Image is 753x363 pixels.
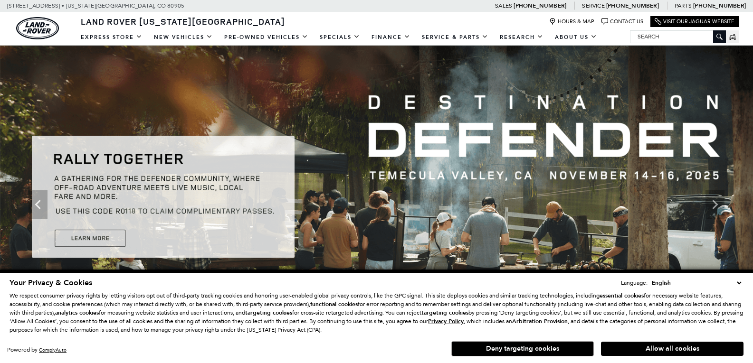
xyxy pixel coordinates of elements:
a: Contact Us [601,18,643,25]
strong: targeting cookies [421,309,468,316]
a: Specials [314,29,366,46]
a: Service & Parts [416,29,494,46]
a: Privacy Policy [428,318,464,325]
button: Deny targeting cookies [451,341,594,356]
a: [PHONE_NUMBER] [514,2,566,9]
span: Service [582,2,604,9]
a: land-rover [16,17,59,39]
a: Research [494,29,549,46]
nav: Main Navigation [75,29,603,46]
strong: essential cookies [600,292,644,299]
a: ComplyAuto [39,347,67,353]
a: Visit Our Jaguar Website [655,18,734,25]
a: Land Rover [US_STATE][GEOGRAPHIC_DATA] [75,16,291,27]
span: Land Rover [US_STATE][GEOGRAPHIC_DATA] [81,16,285,27]
a: Pre-Owned Vehicles [219,29,314,46]
a: Finance [366,29,416,46]
a: [PHONE_NUMBER] [606,2,659,9]
input: Search [630,31,725,42]
p: We respect consumer privacy rights by letting visitors opt out of third-party tracking cookies an... [10,291,743,334]
span: Parts [675,2,692,9]
a: EXPRESS STORE [75,29,148,46]
a: New Vehicles [148,29,219,46]
span: Your Privacy & Cookies [10,278,92,288]
strong: targeting cookies [245,309,292,316]
strong: analytics cookies [55,309,99,316]
strong: functional cookies [310,300,358,308]
div: Language: [621,280,648,286]
button: Allow all cookies [601,342,743,356]
strong: Arbitration Provision [512,317,568,325]
a: Hours & Map [549,18,594,25]
span: Sales [495,2,512,9]
a: [STREET_ADDRESS] • [US_STATE][GEOGRAPHIC_DATA], CO 80905 [7,2,184,9]
img: Land Rover [16,17,59,39]
div: Powered by [7,347,67,353]
div: Previous [29,190,48,219]
select: Language Select [649,278,743,288]
a: About Us [549,29,603,46]
div: Next [705,190,724,219]
a: [PHONE_NUMBER] [693,2,746,9]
